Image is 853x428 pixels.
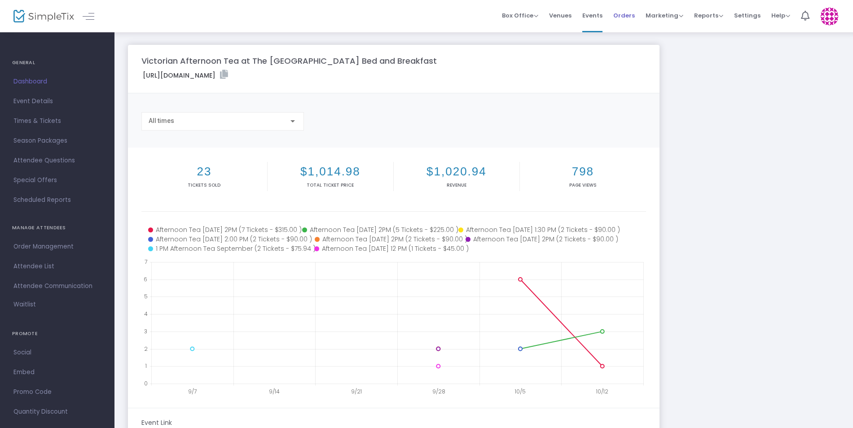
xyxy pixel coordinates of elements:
[269,388,280,395] text: 9/14
[522,182,644,188] p: Page Views
[188,388,197,395] text: 9/7
[396,165,518,179] h2: $1,020.94
[143,165,265,179] h2: 23
[13,300,36,309] span: Waitlist
[144,293,148,300] text: 5
[141,55,437,67] m-panel-title: Victorian Afternoon Tea at The [GEOGRAPHIC_DATA] Bed and Breakfast
[269,182,391,188] p: Total Ticket Price
[13,406,101,418] span: Quantity Discount
[596,388,608,395] text: 10/12
[13,241,101,253] span: Order Management
[646,11,683,20] span: Marketing
[13,115,101,127] span: Times & Tickets
[549,4,572,27] span: Venues
[144,275,147,283] text: 6
[145,362,147,370] text: 1
[144,380,148,387] text: 0
[144,345,148,352] text: 2
[351,388,362,395] text: 9/21
[432,388,445,395] text: 9/28
[13,280,101,292] span: Attendee Communication
[149,117,174,124] span: All times
[13,347,101,358] span: Social
[13,386,101,398] span: Promo Code
[13,175,101,186] span: Special Offers
[502,11,538,20] span: Box Office
[13,135,101,147] span: Season Packages
[12,325,102,343] h4: PROMOTE
[145,258,147,266] text: 7
[13,367,101,378] span: Embed
[582,4,602,27] span: Events
[514,388,526,395] text: 10/5
[694,11,723,20] span: Reports
[144,327,147,335] text: 3
[613,4,635,27] span: Orders
[771,11,790,20] span: Help
[13,261,101,272] span: Attendee List
[13,194,101,206] span: Scheduled Reports
[144,310,148,318] text: 4
[12,219,102,237] h4: MANAGE ATTENDEES
[734,4,761,27] span: Settings
[396,182,518,188] p: Revenue
[12,54,102,72] h4: GENERAL
[13,155,101,166] span: Attendee Questions
[13,96,101,107] span: Event Details
[143,182,265,188] p: Tickets sold
[269,165,391,179] h2: $1,014.98
[143,70,228,80] label: [URL][DOMAIN_NAME]
[13,76,101,87] span: Dashboard
[522,165,644,179] h2: 798
[141,418,172,428] m-panel-subtitle: Event Link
